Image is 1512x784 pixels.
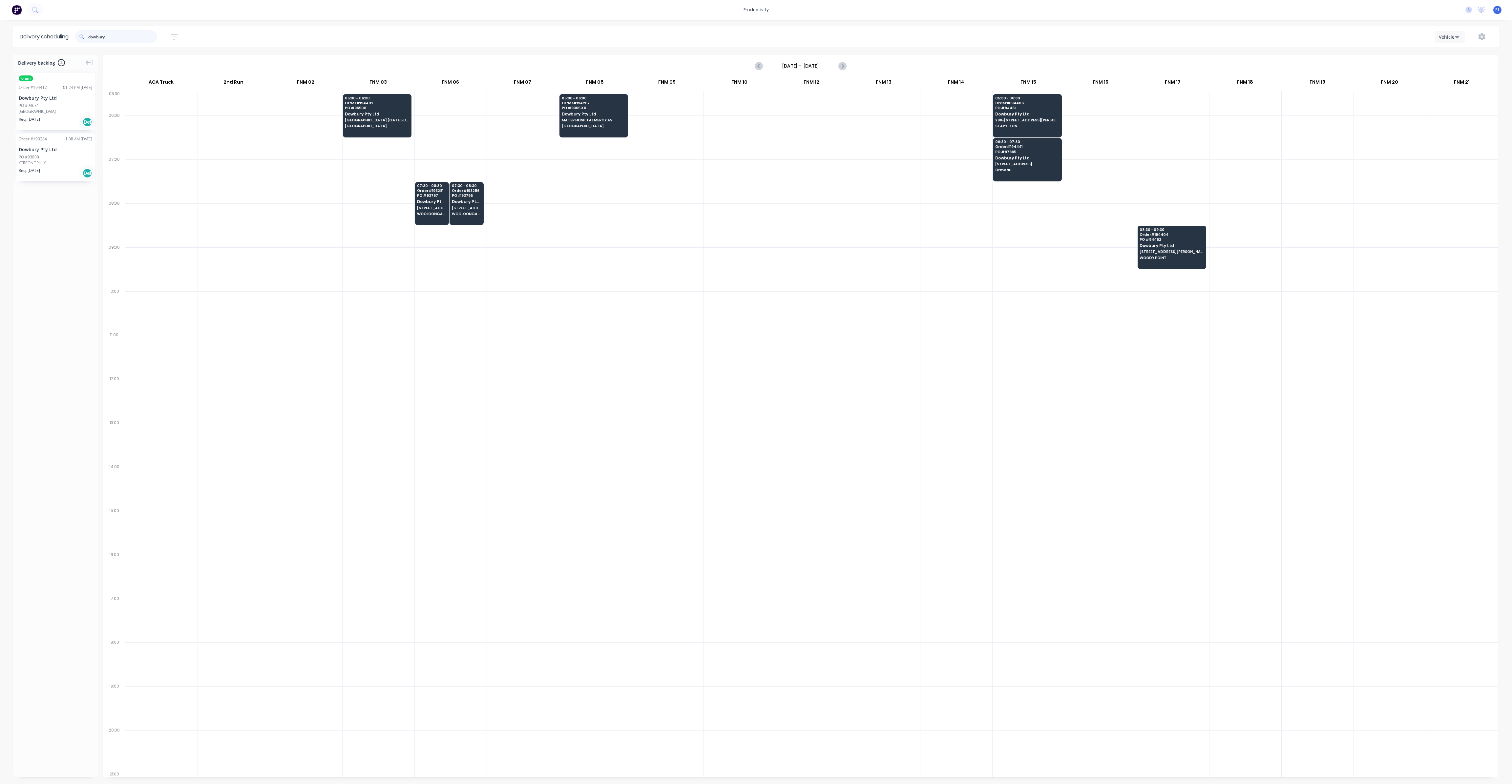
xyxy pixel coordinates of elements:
div: FNM 06 [414,76,486,91]
div: FNM 19 [1281,76,1353,91]
span: 298-[STREET_ADDRESS][PERSON_NAME] (VISY) [995,118,1059,122]
div: Del [82,117,92,127]
div: 13:00 [103,419,125,463]
div: Dowbury Pty Ltd [19,146,92,153]
div: FNM 21 [1426,76,1498,91]
div: productivity [740,5,772,15]
span: Dowbury Pty Ltd [1140,243,1203,248]
div: 10:00 [103,287,125,331]
span: 08:30 - 09:30 [1140,228,1203,232]
span: WOODY POINT [1140,256,1203,260]
div: FNM 20 [1354,76,1425,91]
span: 06:30 - 07:30 [995,140,1059,144]
div: Del [82,168,92,178]
span: Order # 193256 [452,189,481,193]
span: Order # 194441 [995,145,1059,149]
input: Search for orders [88,30,157,43]
span: Dowbury Pty Ltd [995,156,1059,160]
div: 11:00 [103,331,125,375]
div: PO #93651 [19,103,39,109]
span: PO # 97385 [995,150,1059,154]
div: Vehicle [1439,33,1458,40]
span: Order # 194402 [345,101,409,105]
div: FNM 16 [1064,76,1136,91]
div: 06:00 [103,112,125,155]
span: [STREET_ADDRESS][PERSON_NAME] [1140,250,1203,254]
div: FNM 07 [487,76,558,91]
span: STAPYLTON [995,124,1059,128]
div: 18:00 [103,638,125,682]
div: 12:00 [103,375,125,419]
span: Dowbury Pty Ltd [417,199,447,204]
span: PO # 94462 [1140,237,1203,241]
div: FNM 10 [703,76,775,91]
div: FNM 03 [342,76,414,91]
div: FNM 15 [992,76,1064,91]
div: FNM 12 [776,76,848,91]
span: PO # 93796 [452,194,481,197]
img: Factory [12,5,22,15]
div: 01:24 PM [DATE] [63,85,92,91]
div: YERRONGPILLY [19,160,92,166]
div: 08:00 [103,199,125,243]
span: Delivery backlog [18,59,55,66]
div: Dowbury Pty Ltd [19,94,92,101]
div: FNM 14 [920,76,992,91]
div: 16:00 [103,551,125,595]
button: Vehicle [1435,31,1465,43]
div: FNM 17 [1137,76,1209,91]
span: PO # 93797 [417,194,447,197]
span: Order # 194406 [995,101,1059,105]
div: [GEOGRAPHIC_DATA] [19,109,92,114]
span: Order # 194404 [1140,233,1203,237]
div: 2nd Run [198,76,269,91]
span: Dowbury Pty Ltd [452,199,481,204]
span: 05:30 - 06:30 [562,96,625,100]
span: PO # 94461 [995,106,1059,110]
div: FNM 02 [270,76,342,91]
span: [STREET_ADDRESS] (TRI) [417,206,447,210]
span: Dowbury Pty Ltd [995,112,1059,116]
div: ACA Truck [125,76,197,91]
div: FNM 18 [1209,76,1281,91]
span: Req. [DATE] [19,168,40,174]
div: Order # 193284 [19,136,47,142]
span: WOOLOONGABBA [417,212,447,216]
span: 05:30 - 06:30 [995,96,1059,100]
span: 07:30 - 08:30 [417,184,447,188]
span: Req. [DATE] [19,116,40,122]
span: [STREET_ADDRESS] [995,162,1059,166]
span: 05:30 - 06:30 [345,96,409,100]
span: 07:30 - 08:30 [452,184,481,188]
div: FNM 09 [631,76,703,91]
span: F1 [1495,7,1500,13]
div: 14:00 [103,463,125,507]
span: 6 am [19,75,33,81]
div: 09:00 [103,243,125,287]
span: Ormeau [995,168,1059,172]
div: 19:00 [103,682,125,726]
span: [GEOGRAPHIC_DATA] [345,124,409,128]
span: Dowbury Pty Ltd [562,112,625,116]
span: MATER HOSPITAL MERCY AV [562,118,625,122]
span: PO # 96508 [345,106,409,110]
span: Dowbury Pty Ltd [345,112,409,116]
div: 21:00 [103,770,125,778]
span: PO # 93650 B [562,106,625,110]
span: [GEOGRAPHIC_DATA] (GATE 5 UHF 12) [GEOGRAPHIC_DATA] [345,118,409,122]
div: 05:30 [103,90,125,112]
span: WOOLOONGABBA [452,212,481,216]
div: 20:00 [103,726,125,770]
span: Order # 193281 [417,189,447,193]
span: Order # 194267 [562,101,625,105]
div: Delivery scheduling [13,26,75,47]
div: 11:08 AM [DATE] [63,136,92,142]
span: [STREET_ADDRESS] (TRI) [452,206,481,210]
div: FNM 08 [559,76,631,91]
div: 15:00 [103,507,125,551]
span: [GEOGRAPHIC_DATA] [562,124,625,128]
div: 07:00 [103,155,125,199]
div: PO #93800 [19,154,39,160]
div: FNM 13 [848,76,920,91]
span: 2 [58,59,65,66]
